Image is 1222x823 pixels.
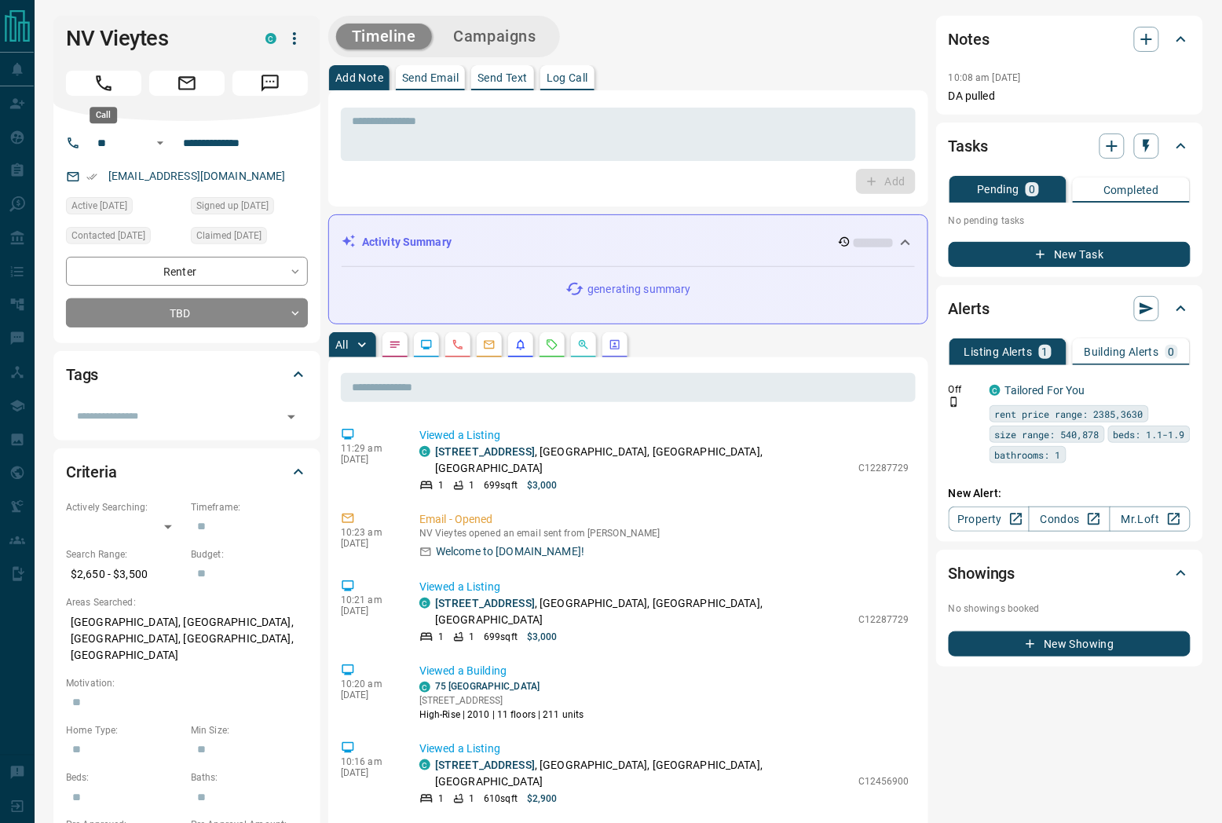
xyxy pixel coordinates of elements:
p: C12287729 [858,461,909,475]
div: Sun Oct 12 2025 [66,227,183,249]
div: condos.ca [419,598,430,609]
svg: Agent Actions [609,338,621,351]
p: [DATE] [341,454,396,465]
p: $2,650 - $3,500 [66,561,183,587]
p: Viewed a Listing [419,427,909,444]
p: 0 [1169,346,1175,357]
button: New Showing [949,631,1191,657]
a: Condos [1029,507,1110,532]
p: Timeframe: [191,500,308,514]
svg: Opportunities [577,338,590,351]
a: [STREET_ADDRESS] [435,445,535,458]
p: [DATE] [341,605,396,616]
div: Sun Oct 12 2025 [191,197,308,219]
div: Tags [66,356,308,393]
p: Motivation: [66,676,308,690]
p: Actively Searching: [66,500,183,514]
p: Min Size: [191,723,308,737]
div: Activity Summary [342,228,915,257]
div: Criteria [66,453,308,491]
svg: Emails [483,338,496,351]
p: generating summary [587,281,690,298]
div: Renter [66,257,308,286]
a: Mr.Loft [1110,507,1191,532]
p: Log Call [547,72,588,83]
p: 1 [469,792,474,806]
span: Email [149,71,225,96]
p: DA pulled [949,88,1191,104]
button: Timeline [336,24,432,49]
span: bathrooms: 1 [995,447,1061,463]
svg: Email Verified [86,171,97,182]
p: Listing Alerts [964,346,1033,357]
span: Call [66,71,141,96]
div: condos.ca [419,446,430,457]
div: Showings [949,554,1191,592]
p: 610 sqft [484,792,518,806]
p: Budget: [191,547,308,561]
p: 1 [438,630,444,644]
p: , [GEOGRAPHIC_DATA], [GEOGRAPHIC_DATA], [GEOGRAPHIC_DATA] [435,757,851,790]
p: No showings booked [949,602,1191,616]
p: Viewed a Listing [419,741,909,757]
div: condos.ca [990,385,1001,396]
svg: Push Notification Only [949,397,960,408]
p: 10:16 am [341,756,396,767]
p: [STREET_ADDRESS] [419,693,584,708]
p: Building Alerts [1085,346,1159,357]
p: Search Range: [66,547,183,561]
p: 10:20 am [341,679,396,689]
div: Tasks [949,127,1191,165]
div: Call [90,107,117,123]
span: rent price range: 2385,3630 [995,406,1143,422]
svg: Calls [452,338,464,351]
p: 1 [438,478,444,492]
h1: NV Vieytes [66,26,242,51]
button: Campaigns [438,24,552,49]
p: $3,000 [527,630,558,644]
a: [EMAIL_ADDRESS][DOMAIN_NAME] [108,170,286,182]
p: Beds: [66,770,183,785]
div: condos.ca [265,33,276,44]
svg: Listing Alerts [514,338,527,351]
a: [STREET_ADDRESS] [435,759,535,771]
p: , [GEOGRAPHIC_DATA], [GEOGRAPHIC_DATA], [GEOGRAPHIC_DATA] [435,595,851,628]
button: New Task [949,242,1191,267]
h2: Tags [66,362,98,387]
div: TBD [66,298,308,327]
span: Active [DATE] [71,198,127,214]
h2: Tasks [949,134,988,159]
p: NV Vieytes opened an email sent from [PERSON_NAME] [419,528,909,539]
p: Send Text [477,72,528,83]
p: Completed [1103,185,1159,196]
p: 10:23 am [341,527,396,538]
svg: Notes [389,338,401,351]
p: Send Email [402,72,459,83]
p: 699 sqft [484,630,518,644]
p: All [335,339,348,350]
p: 1 [469,630,474,644]
a: [STREET_ADDRESS] [435,597,535,609]
p: , [GEOGRAPHIC_DATA], [GEOGRAPHIC_DATA], [GEOGRAPHIC_DATA] [435,444,851,477]
p: Activity Summary [362,234,452,251]
p: Areas Searched: [66,595,308,609]
p: Welcome to [DOMAIN_NAME]! [436,543,584,560]
p: [DATE] [341,689,396,700]
p: Baths: [191,770,308,785]
p: Viewed a Listing [419,579,909,595]
p: Off [949,382,980,397]
span: Claimed [DATE] [196,228,262,243]
p: C12287729 [858,613,909,627]
div: Notes [949,20,1191,58]
h2: Showings [949,561,1015,586]
p: 10:08 am [DATE] [949,72,1021,83]
p: 699 sqft [484,478,518,492]
svg: Lead Browsing Activity [420,338,433,351]
div: Sun Oct 12 2025 [191,227,308,249]
span: Message [232,71,308,96]
p: Viewed a Building [419,663,909,679]
p: Home Type: [66,723,183,737]
span: size range: 540,878 [995,426,1099,442]
a: Property [949,507,1030,532]
svg: Requests [546,338,558,351]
